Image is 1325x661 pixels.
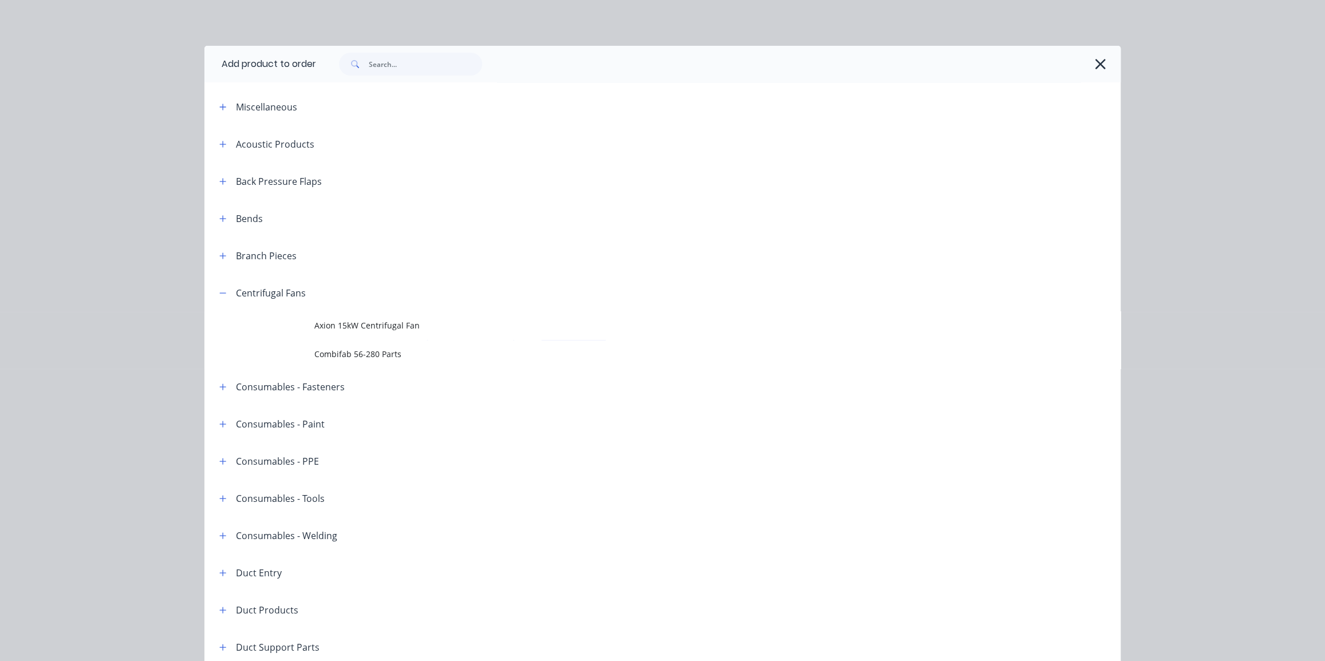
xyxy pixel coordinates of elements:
span: Combifab 56-280 Parts [314,348,959,360]
input: Search... [369,53,482,76]
div: Add product to order [204,46,316,82]
div: Consumables - Welding [236,529,337,543]
div: Duct Products [236,603,298,617]
div: Bends [236,212,263,225]
div: Miscellaneous [236,100,297,114]
div: Consumables - Paint [236,417,325,431]
div: Duct Entry [236,566,282,580]
div: Branch Pieces [236,249,297,263]
div: Consumables - Tools [236,492,325,505]
span: Axion 15kW Centrifugal Fan [314,319,959,331]
div: Back Pressure Flaps [236,175,322,188]
div: Centrifugal Fans [236,286,306,300]
div: Consumables - PPE [236,454,319,468]
div: Duct Support Parts [236,640,320,654]
div: Acoustic Products [236,137,314,151]
div: Consumables - Fasteners [236,380,345,394]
